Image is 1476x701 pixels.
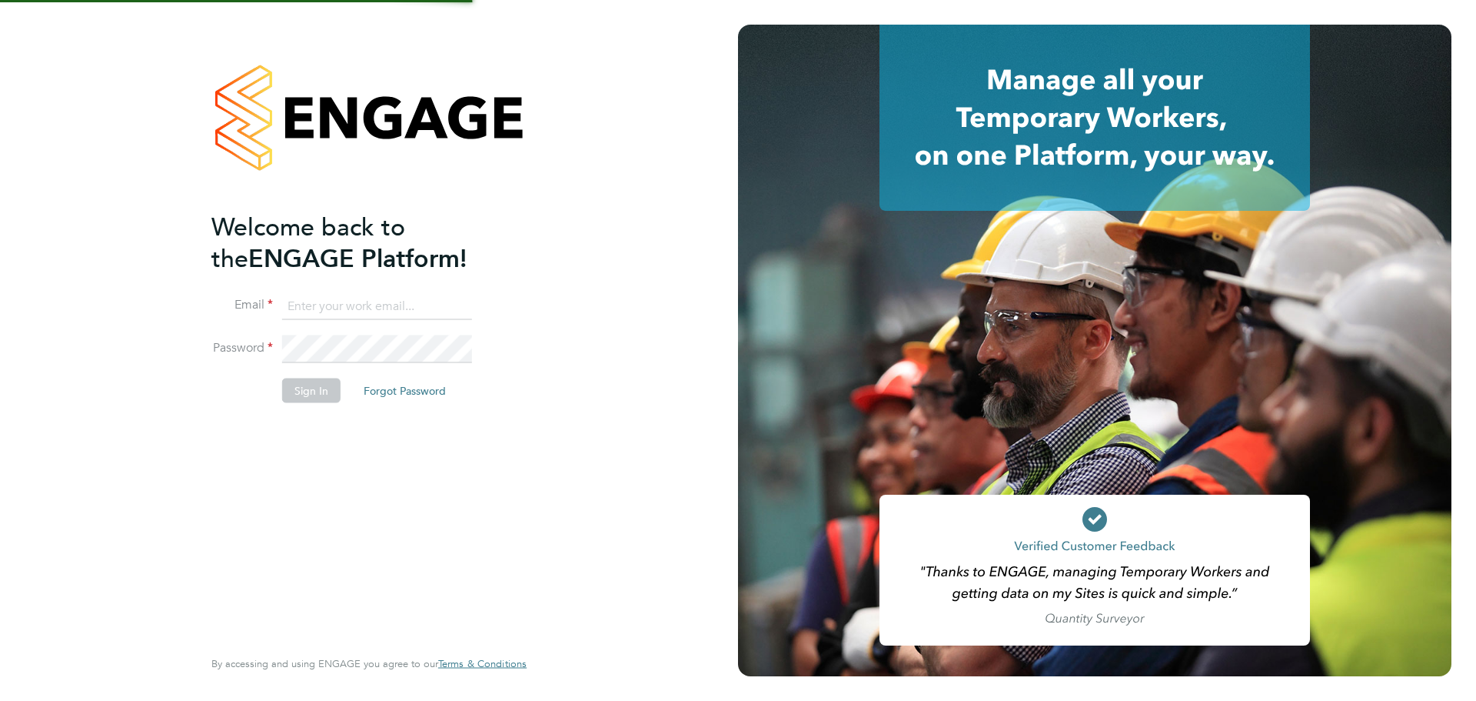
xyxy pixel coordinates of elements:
a: Terms & Conditions [438,658,527,670]
h2: ENGAGE Platform! [211,211,511,274]
span: By accessing and using ENGAGE you agree to our [211,657,527,670]
button: Sign In [282,379,341,403]
label: Password [211,340,273,356]
button: Forgot Password [351,379,458,403]
input: Enter your work email... [282,292,472,320]
label: Email [211,297,273,313]
span: Welcome back to the [211,212,405,273]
